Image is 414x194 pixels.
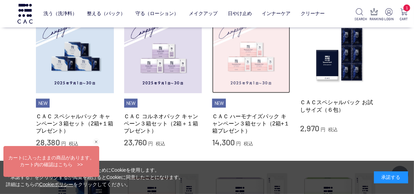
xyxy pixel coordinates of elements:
li: NEW [124,99,138,108]
span: 2,970 [300,123,320,133]
a: ＣＡＣ スペシャルパック キャンペーン３箱セット（2箱+１箱プレゼント） [36,113,114,135]
a: ＣＡＣ ハーモナイズパック キャンペーン３箱セット（2箱+１箱プレゼント） [212,113,290,135]
span: 税込 [69,141,78,146]
p: RANKING [370,16,379,22]
span: 1 [403,4,410,11]
img: ＣＡＣ スペシャルパック キャンペーン３箱セット（2箱+１箱プレゼント） [36,15,114,94]
a: ＣＡＣ コルネオパック キャンペーン３箱セット（2箱＋１箱プレゼント） [124,113,202,135]
a: 日やけ止め [228,5,252,22]
img: logo [16,4,34,23]
li: NEW [36,99,50,108]
span: 28,380 [36,137,60,147]
span: 税込 [156,141,165,146]
p: SEARCH [355,16,364,22]
a: クリーナー [301,5,325,22]
img: ＣＡＣ ハーモナイズパック キャンペーン３箱セット（2箱+１箱プレゼント） [212,15,290,94]
a: メイクアップ [189,5,218,22]
a: 洗う（洗浄料） [43,5,77,22]
span: 円 [321,127,325,132]
span: 23,760 [124,137,147,147]
span: 14,300 [212,137,235,147]
p: CART [399,16,409,22]
span: 税込 [328,127,338,132]
span: 円 [236,141,241,146]
span: 税込 [244,141,253,146]
a: RANKING [370,8,379,22]
a: LOGIN [384,8,394,22]
a: インナーケア [262,5,291,22]
a: Cookieポリシー [39,182,74,187]
div: 承諾する [374,171,408,183]
img: ＣＡＣ コルネオパック キャンペーン３箱セット（2箱＋１箱プレゼント） [124,15,202,94]
p: LOGIN [384,16,394,22]
a: 守る（ローション） [135,5,179,22]
a: ＣＡＣスペシャルパック お試しサイズ（６包） [300,99,378,113]
a: 1 CART [399,8,409,22]
span: 円 [148,141,153,146]
li: NEW [212,99,226,108]
a: SEARCH [355,8,364,22]
a: 整える（パック） [87,5,125,22]
img: ＣＡＣスペシャルパック お試しサイズ（６包） [300,15,378,94]
span: 円 [61,141,66,146]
